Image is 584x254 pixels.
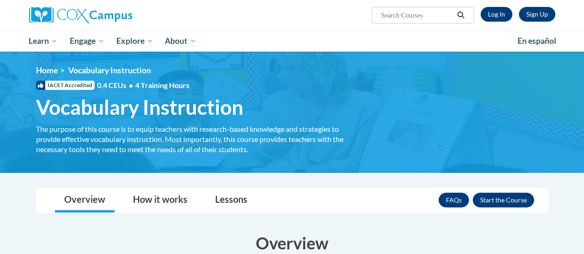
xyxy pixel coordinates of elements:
[36,65,58,75] a: Home
[23,30,64,52] a: Learn
[518,36,556,46] span: En español
[473,193,534,207] button: Enroll
[519,7,555,22] a: Register
[55,188,114,213] a: Overview
[97,80,189,90] span: 0.4 CEUs
[36,95,243,119] span: Vocabulary Instruction
[206,188,257,213] a: Lessons
[135,81,189,89] span: 4 Training Hours
[22,30,562,52] div: Main menu
[70,35,104,47] span: Engage
[159,30,202,52] a: About
[481,7,512,22] a: Log In
[165,35,196,47] span: About
[29,7,195,24] a: Cox Campus
[36,124,355,154] div: The purpose of this course is to equip teachers with research-based knowledge and strategies to p...
[110,30,159,52] a: Explore
[380,10,454,21] input: Search Courses
[454,10,468,21] button: Search
[439,193,469,207] a: FAQs
[29,7,132,24] img: Cox Campus
[29,35,58,47] span: Learn
[36,81,95,90] span: IACET Accredited
[129,81,133,89] span: •
[64,30,110,52] a: Engage
[116,35,153,47] span: Explore
[124,188,197,213] a: How it works
[512,31,562,51] a: En español
[68,65,151,75] span: Vocabulary Instruction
